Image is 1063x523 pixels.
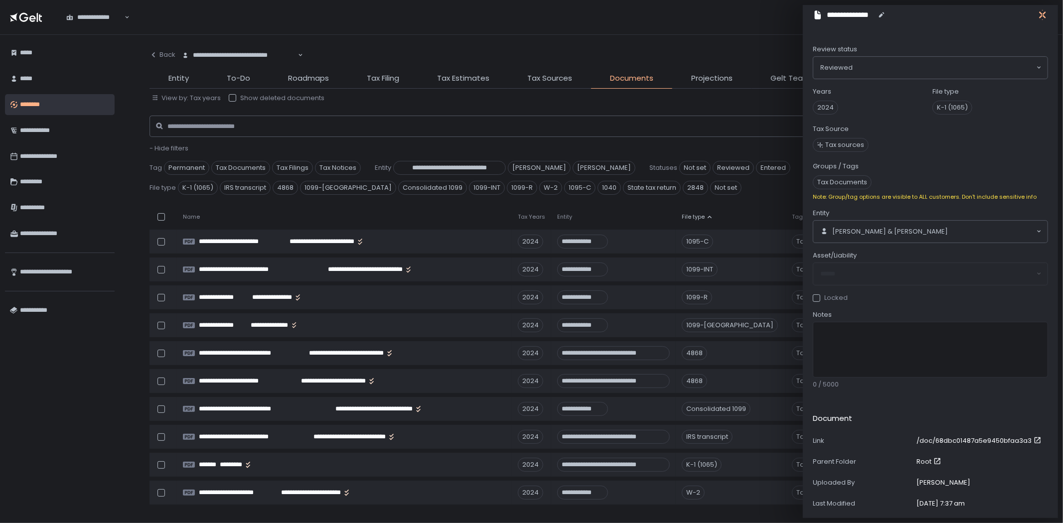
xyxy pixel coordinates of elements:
[813,57,1048,79] div: Search for option
[813,310,832,319] span: Notes
[916,457,943,466] a: Root
[150,183,176,192] span: File type
[792,213,803,221] span: Tag
[178,181,218,195] span: K-1 (1065)
[813,380,1048,389] div: 0 / 5000
[288,73,329,84] span: Roadmaps
[682,346,707,360] div: 4868
[916,478,970,487] div: [PERSON_NAME]
[649,163,677,172] span: Statuses
[813,413,852,424] h2: Document
[437,73,489,84] span: Tax Estimates
[691,73,733,84] span: Projections
[518,430,543,444] div: 2024
[813,221,1048,243] div: Search for option
[398,181,467,195] span: Consolidated 1099
[813,457,912,466] div: Parent Folder
[227,73,250,84] span: To-Do
[820,63,853,73] span: Reviewed
[792,458,851,472] span: Tax Documents
[813,478,912,487] div: Uploaded By
[853,63,1036,73] input: Search for option
[932,101,972,115] span: K-1 (1065)
[527,73,572,84] span: Tax Sources
[713,161,754,175] span: Reviewed
[792,374,833,388] span: Tax Filings
[683,181,708,195] span: 2848
[813,125,849,133] label: Tax Source
[610,73,653,84] span: Documents
[682,213,705,221] span: File type
[150,144,188,153] button: - Hide filters
[300,181,396,195] span: 1099-[GEOGRAPHIC_DATA]
[682,235,713,249] div: 1095-C
[813,193,1048,201] div: Note: Group/tag options are visible to ALL customers. Don't include sensitive info
[679,161,711,175] span: Not set
[770,73,810,84] span: Gelt Team
[792,486,851,500] span: Tax Documents
[792,346,833,360] span: Tax Filings
[813,162,859,171] label: Groups / Tags
[813,251,857,260] span: Asset/Liability
[792,262,851,276] span: Tax Documents
[557,213,572,221] span: Entity
[792,235,851,249] span: Tax Documents
[211,161,270,175] span: Tax Documents
[273,181,298,195] span: 4868
[813,45,857,54] span: Review status
[507,181,537,195] span: 1099-R
[682,318,778,332] div: 1099-[GEOGRAPHIC_DATA]
[518,262,543,276] div: 2024
[916,499,965,508] div: [DATE] 7:37 am
[813,436,912,445] div: Link
[367,73,399,84] span: Tax Filing
[813,209,829,218] span: Entity
[518,235,543,249] div: 2024
[682,402,751,416] div: Consolidated 1099
[948,227,1036,237] input: Search for option
[168,73,189,84] span: Entity
[518,402,543,416] div: 2024
[598,181,621,195] span: 1040
[813,87,831,96] label: Years
[792,430,851,444] span: Tax Documents
[152,94,221,103] button: View by: Tax years
[518,213,545,221] span: Tax Years
[150,45,175,65] button: Back
[518,374,543,388] div: 2024
[315,161,361,175] span: Tax Notices
[682,262,718,276] div: 1099-INT
[573,161,635,175] span: [PERSON_NAME]
[183,213,200,221] span: Name
[792,318,851,332] span: Tax Documents
[150,50,175,59] div: Back
[150,163,162,172] span: Tag
[518,346,543,360] div: 2024
[710,181,742,195] span: Not set
[813,499,912,508] div: Last Modified
[518,318,543,332] div: 2024
[916,436,1044,445] a: /doc/68dbc01487a5e9450bfaa3a3
[813,175,872,189] span: Tax Documents
[175,45,303,66] div: Search for option
[272,161,313,175] span: Tax Filings
[792,290,851,304] span: Tax Documents
[682,486,705,500] div: W-2
[220,181,271,195] span: IRS transcript
[932,87,959,96] label: File type
[682,290,712,304] div: 1099-R
[518,458,543,472] div: 2024
[832,227,948,236] span: [PERSON_NAME] & [PERSON_NAME]
[564,181,596,195] span: 1095-C
[518,290,543,304] div: 2024
[508,161,571,175] span: [PERSON_NAME]
[623,181,681,195] span: State tax return
[539,181,562,195] span: W-2
[813,101,838,115] span: 2024
[518,486,543,500] div: 2024
[756,161,790,175] span: Entered
[60,6,130,27] div: Search for option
